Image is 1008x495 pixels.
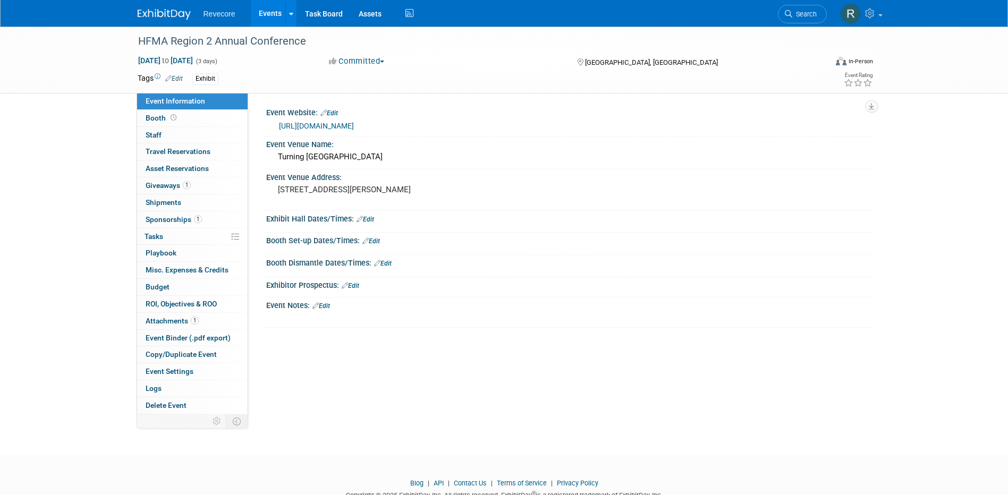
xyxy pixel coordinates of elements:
[266,297,871,311] div: Event Notes:
[137,177,248,194] a: Giveaways1
[454,479,487,487] a: Contact Us
[146,114,179,122] span: Booth
[137,262,248,278] a: Misc. Expenses & Credits
[194,215,202,223] span: 1
[146,147,210,156] span: Travel Reservations
[165,75,183,82] a: Edit
[138,56,193,65] span: [DATE] [DATE]
[204,10,235,18] span: Revecore
[137,330,248,346] a: Event Binder (.pdf export)
[848,57,873,65] div: In-Person
[274,149,863,165] div: Turning [GEOGRAPHIC_DATA]
[138,73,183,85] td: Tags
[138,9,191,20] img: ExhibitDay
[557,479,598,487] a: Privacy Policy
[146,317,199,325] span: Attachments
[168,114,179,122] span: Booth not reserved yet
[362,237,380,245] a: Edit
[183,181,191,189] span: 1
[137,380,248,397] a: Logs
[146,384,162,392] span: Logs
[585,58,718,66] span: [GEOGRAPHIC_DATA], [GEOGRAPHIC_DATA]
[134,32,811,51] div: HFMA Region 2 Annual Conference
[146,367,193,375] span: Event Settings
[137,296,248,312] a: ROI, Objectives & ROO
[208,414,226,428] td: Personalize Event Tab Strip
[195,58,217,65] span: (3 days)
[146,215,202,224] span: Sponsorships
[497,479,547,487] a: Terms of Service
[279,122,354,130] a: [URL][DOMAIN_NAME]
[137,110,248,126] a: Booth
[488,479,495,487] span: |
[266,233,871,246] div: Booth Set-up Dates/Times:
[325,56,388,67] button: Committed
[844,73,873,78] div: Event Rating
[146,350,217,359] span: Copy/Duplicate Event
[357,216,374,223] a: Edit
[320,109,338,117] a: Edit
[778,5,827,23] a: Search
[146,334,231,342] span: Event Binder (.pdf export)
[266,211,871,225] div: Exhibit Hall Dates/Times:
[160,56,171,65] span: to
[792,10,817,18] span: Search
[445,479,452,487] span: |
[146,97,205,105] span: Event Information
[146,131,162,139] span: Staff
[137,397,248,414] a: Delete Event
[764,55,874,71] div: Event Format
[137,194,248,211] a: Shipments
[266,105,871,118] div: Event Website:
[374,260,392,267] a: Edit
[145,232,163,241] span: Tasks
[137,143,248,160] a: Travel Reservations
[146,164,209,173] span: Asset Reservations
[146,181,191,190] span: Giveaways
[836,57,846,65] img: Format-Inperson.png
[226,414,248,428] td: Toggle Event Tabs
[137,228,248,245] a: Tasks
[137,346,248,363] a: Copy/Duplicate Event
[137,313,248,329] a: Attachments1
[312,302,330,310] a: Edit
[146,401,187,409] span: Delete Event
[266,255,871,269] div: Booth Dismantle Dates/Times:
[137,160,248,177] a: Asset Reservations
[548,479,555,487] span: |
[137,363,248,380] a: Event Settings
[146,283,170,291] span: Budget
[434,479,444,487] a: API
[146,198,181,207] span: Shipments
[137,93,248,109] a: Event Information
[146,300,217,308] span: ROI, Objectives & ROO
[266,136,871,150] div: Event Venue Name:
[266,277,871,291] div: Exhibitor Prospectus:
[410,479,423,487] a: Blog
[137,279,248,295] a: Budget
[146,249,176,257] span: Playbook
[137,127,248,143] a: Staff
[278,185,506,194] pre: [STREET_ADDRESS][PERSON_NAME]
[425,479,432,487] span: |
[342,282,359,289] a: Edit
[192,73,218,84] div: Exhibit
[137,211,248,228] a: Sponsorships1
[841,4,861,24] img: Rachael Sires
[137,245,248,261] a: Playbook
[266,169,871,183] div: Event Venue Address:
[191,317,199,325] span: 1
[146,266,228,274] span: Misc. Expenses & Credits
